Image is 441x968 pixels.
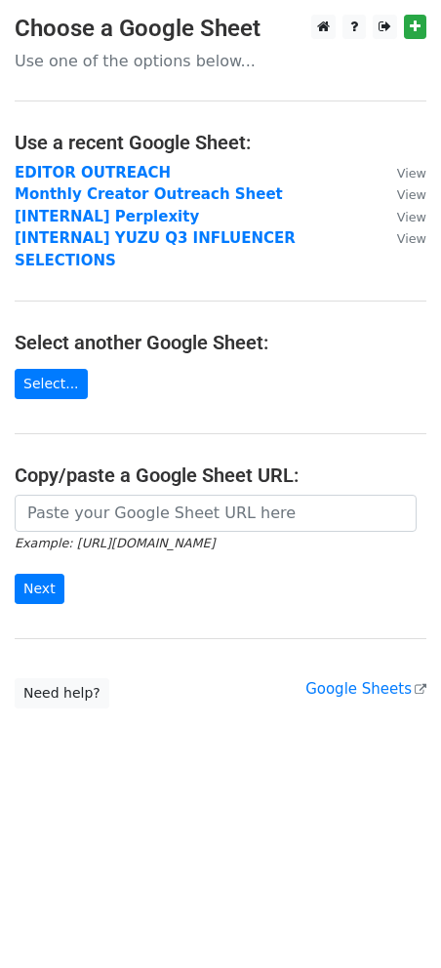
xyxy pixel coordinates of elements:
a: Google Sheets [305,680,426,698]
h4: Copy/paste a Google Sheet URL: [15,464,426,487]
p: Use one of the options below... [15,51,426,71]
small: View [397,231,426,246]
h4: Use a recent Google Sheet: [15,131,426,154]
input: Paste your Google Sheet URL here [15,495,417,532]
small: Example: [URL][DOMAIN_NAME] [15,536,215,550]
a: View [378,185,426,203]
a: Monthly Creator Outreach Sheet [15,185,283,203]
a: Select... [15,369,88,399]
small: View [397,187,426,202]
input: Next [15,574,64,604]
a: View [378,208,426,225]
a: Need help? [15,678,109,708]
a: View [378,164,426,181]
small: View [397,210,426,224]
h4: Select another Google Sheet: [15,331,426,354]
h3: Choose a Google Sheet [15,15,426,43]
a: EDITOR OUTREACH [15,164,171,181]
small: View [397,166,426,181]
a: View [378,229,426,247]
a: [INTERNAL] Perplexity [15,208,199,225]
a: [INTERNAL] YUZU Q3 INFLUENCER SELECTIONS [15,229,296,269]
